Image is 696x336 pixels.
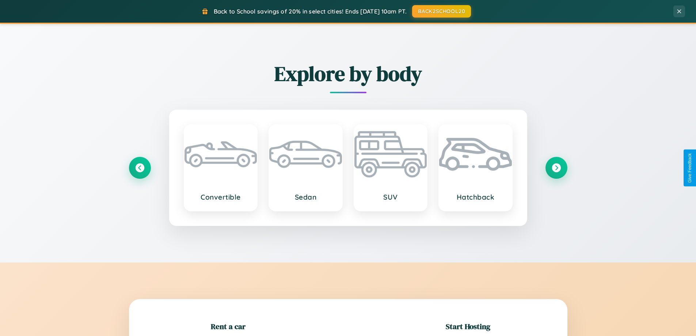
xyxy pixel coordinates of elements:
h3: Sedan [277,193,335,201]
h3: Convertible [192,193,250,201]
div: Give Feedback [687,153,692,183]
h3: Hatchback [446,193,505,201]
h2: Start Hosting [446,321,490,332]
h3: SUV [362,193,420,201]
h2: Explore by body [129,60,567,88]
span: Back to School savings of 20% in select cities! Ends [DATE] 10am PT. [214,8,407,15]
button: BACK2SCHOOL20 [412,5,471,18]
h2: Rent a car [211,321,246,332]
